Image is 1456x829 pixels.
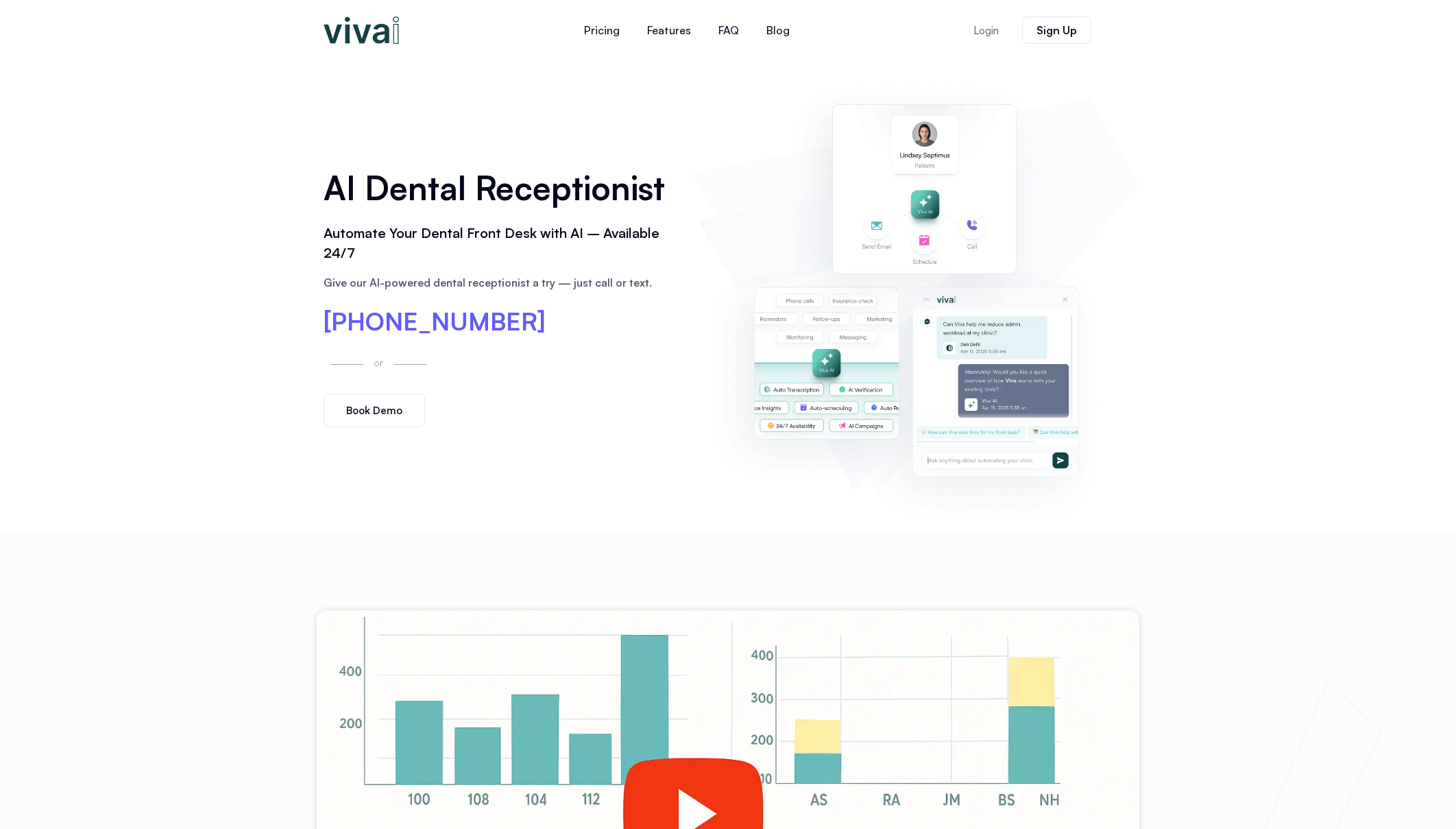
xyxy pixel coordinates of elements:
[324,394,425,427] a: Book Demo
[488,14,886,47] nav: Menu
[370,355,387,370] p: or
[973,25,999,36] span: Login
[324,164,677,212] h1: AI Dental Receptionist
[324,309,546,334] a: [PHONE_NUMBER]
[705,14,753,47] a: FAQ
[957,17,1015,44] a: Login
[753,14,803,47] a: Blog
[1036,25,1077,36] span: Sign Up
[698,74,1132,517] img: AI dental receptionist dashboard – virtual receptionist dental office
[324,274,677,291] p: Give our AI-powered dental receptionist a try — just call or text.
[570,14,633,47] a: Pricing
[346,405,402,416] span: Book Demo
[633,14,705,47] a: Features
[1022,16,1091,44] a: Sign Up
[324,224,677,263] h2: Automate Your Dental Front Desk with AI – Available 24/7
